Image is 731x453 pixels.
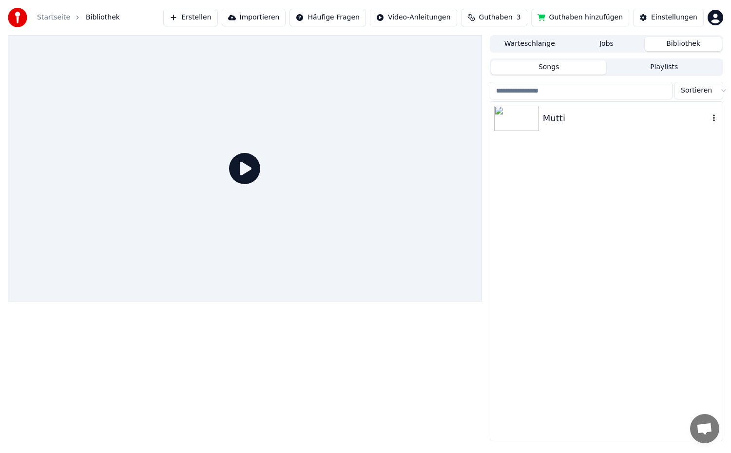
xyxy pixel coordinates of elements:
[289,9,366,26] button: Häufige Fragen
[531,9,630,26] button: Guthaben hinzufügen
[517,13,521,22] span: 3
[370,9,457,26] button: Video-Anleitungen
[461,9,527,26] button: Guthaben3
[606,60,722,75] button: Playlists
[491,37,568,51] button: Warteschlange
[163,9,217,26] button: Erstellen
[633,9,704,26] button: Einstellungen
[568,37,645,51] button: Jobs
[479,13,513,22] span: Guthaben
[8,8,27,27] img: youka
[681,86,712,95] span: Sortieren
[645,37,722,51] button: Bibliothek
[651,13,697,22] div: Einstellungen
[37,13,120,22] nav: breadcrumb
[543,112,709,125] div: Mutti
[37,13,70,22] a: Startseite
[690,414,719,443] a: Chat öffnen
[86,13,120,22] span: Bibliothek
[222,9,286,26] button: Importieren
[491,60,607,75] button: Songs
